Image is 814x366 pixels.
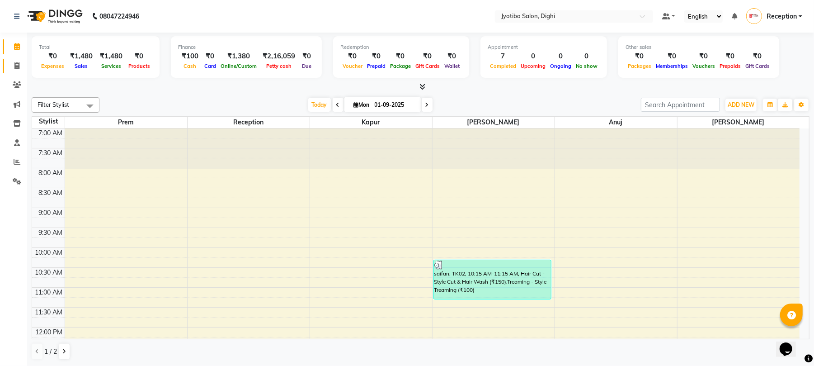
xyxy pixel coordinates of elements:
div: Finance [178,43,315,51]
span: [PERSON_NAME] [433,117,555,128]
span: Package [388,63,413,69]
div: 9:30 AM [37,228,65,238]
div: 11:30 AM [33,308,65,317]
div: ₹0 [690,51,717,62]
div: ₹100 [178,51,202,62]
span: Completed [488,63,518,69]
div: ₹1,480 [66,51,96,62]
span: [PERSON_NAME] [678,117,800,128]
span: Reception [188,117,310,128]
span: Prepaid [365,63,388,69]
span: Mon [352,101,372,108]
span: Ongoing [548,63,574,69]
span: Card [202,63,218,69]
span: Filter Stylist [38,101,69,108]
span: 1 / 2 [44,347,57,356]
input: 2025-09-01 [372,98,417,112]
div: 8:00 AM [37,168,65,178]
div: 8:30 AM [37,188,65,198]
div: 10:30 AM [33,268,65,277]
div: Other sales [626,43,772,51]
img: logo [23,4,85,29]
div: 7 [488,51,518,62]
span: anuj [555,117,677,128]
span: Prepaids [717,63,743,69]
div: 7:00 AM [37,128,65,138]
iframe: chat widget [776,330,805,357]
span: Prem [65,117,187,128]
div: ₹0 [626,51,654,62]
div: ₹1,480 [96,51,126,62]
div: 9:00 AM [37,208,65,218]
span: Cash [182,63,199,69]
div: ₹0 [442,51,462,62]
div: Total [39,43,152,51]
span: Reception [767,12,797,21]
span: Gift Cards [413,63,442,69]
div: saifan, TK02, 10:15 AM-11:15 AM, Hair Cut - Style Cut & Hair Wash (₹150),Treaming - Style Treamin... [434,260,551,299]
div: ₹0 [202,51,218,62]
div: Appointment [488,43,600,51]
span: Gift Cards [743,63,772,69]
b: 08047224946 [99,4,139,29]
div: ₹2,16,059 [259,51,299,62]
div: 10:00 AM [33,248,65,257]
input: Search Appointment [641,98,720,112]
div: 0 [548,51,574,62]
span: Packages [626,63,654,69]
div: 0 [574,51,600,62]
div: ₹0 [413,51,442,62]
div: ₹1,380 [218,51,259,62]
span: Voucher [340,63,365,69]
div: Redemption [340,43,462,51]
span: Sales [73,63,90,69]
span: Products [126,63,152,69]
span: Expenses [39,63,66,69]
div: 0 [518,51,548,62]
div: ₹0 [717,51,743,62]
div: ₹0 [743,51,772,62]
span: Wallet [442,63,462,69]
div: ₹0 [654,51,690,62]
div: 12:00 PM [34,328,65,337]
button: ADD NEW [725,99,757,111]
img: Reception [746,8,762,24]
div: ₹0 [340,51,365,62]
span: No show [574,63,600,69]
div: ₹0 [299,51,315,62]
span: Online/Custom [218,63,259,69]
span: Due [300,63,314,69]
span: Services [99,63,123,69]
span: Kapur [310,117,432,128]
div: ₹0 [126,51,152,62]
span: Petty cash [264,63,294,69]
div: ₹0 [39,51,66,62]
span: Upcoming [518,63,548,69]
div: Stylist [32,117,65,126]
div: 7:30 AM [37,148,65,158]
span: Today [308,98,331,112]
div: ₹0 [388,51,413,62]
span: Memberships [654,63,690,69]
span: ADD NEW [728,101,754,108]
span: Vouchers [690,63,717,69]
div: ₹0 [365,51,388,62]
div: 11:00 AM [33,288,65,297]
